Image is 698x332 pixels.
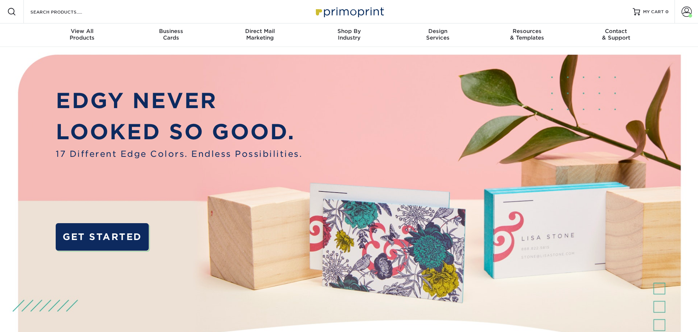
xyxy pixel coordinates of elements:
p: EDGY NEVER [56,85,302,117]
span: Resources [483,28,572,34]
div: & Templates [483,28,572,41]
a: GET STARTED [56,223,148,251]
a: View AllProducts [38,23,127,47]
span: Business [126,28,215,34]
img: Primoprint [313,4,386,19]
span: Shop By [304,28,394,34]
a: Resources& Templates [483,23,572,47]
span: MY CART [643,9,664,15]
span: 0 [665,9,669,14]
span: Contact [572,28,661,34]
p: LOOKED SO GOOD. [56,116,302,148]
a: BusinessCards [126,23,215,47]
div: Products [38,28,127,41]
a: Direct MailMarketing [215,23,304,47]
span: View All [38,28,127,34]
div: & Support [572,28,661,41]
div: Marketing [215,28,304,41]
span: 17 Different Edge Colors. Endless Possibilities. [56,148,302,160]
a: Contact& Support [572,23,661,47]
a: Shop ByIndustry [304,23,394,47]
div: Cards [126,28,215,41]
div: Services [394,28,483,41]
div: Industry [304,28,394,41]
a: DesignServices [394,23,483,47]
input: SEARCH PRODUCTS..... [30,7,101,16]
span: Direct Mail [215,28,304,34]
span: Design [394,28,483,34]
